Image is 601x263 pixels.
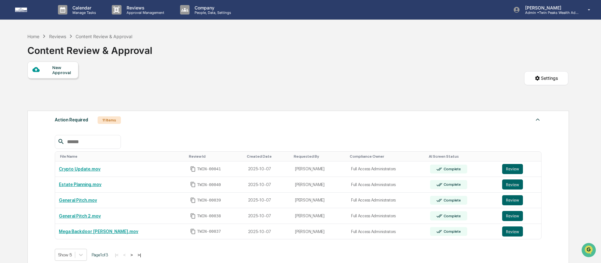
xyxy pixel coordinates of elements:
[502,164,523,174] button: Review
[6,92,11,97] div: 🔎
[190,182,196,187] span: Copy Id
[52,65,73,75] div: New Approval
[442,198,461,202] div: Complete
[244,193,292,208] td: 2025-10-07
[524,71,568,85] button: Settings
[503,154,539,159] div: Toggle SortBy
[197,229,221,234] span: TWIN-00037
[581,242,598,259] iframe: Open customer support
[190,10,234,15] p: People, Data, Settings
[59,198,97,203] a: General Pitch.mov
[27,40,152,56] div: Content Review & Approval
[294,154,345,159] div: Toggle SortBy
[189,154,242,159] div: Toggle SortBy
[442,214,461,218] div: Complete
[13,79,41,86] span: Preclearance
[4,89,42,100] a: 🔎Data Lookup
[44,107,76,112] a: Powered byPylon
[502,179,523,190] button: Review
[92,252,108,257] span: Page 1 of 3
[190,166,196,172] span: Copy Id
[122,5,167,10] p: Reviews
[46,80,51,85] div: 🗄️
[27,34,39,39] div: Home
[59,213,101,219] a: General Pitch 2.mov
[43,77,81,88] a: 🗄️Attestations
[190,197,196,203] span: Copy Id
[122,10,167,15] p: Approval Management
[291,224,347,239] td: [PERSON_NAME]
[190,229,196,234] span: Copy Id
[534,116,541,123] img: caret
[59,229,138,234] a: Mega Backdoor [PERSON_NAME].mov
[502,164,537,174] a: Review
[347,177,426,193] td: Full Access Administrators
[347,208,426,224] td: Full Access Administrators
[113,252,120,258] button: |<
[502,211,537,221] a: Review
[347,193,426,208] td: Full Access Administrators
[98,116,121,124] div: 11 Items
[59,182,101,187] a: Estate Planning.mov
[520,5,579,10] p: [PERSON_NAME]
[76,34,132,39] div: Content Review & Approval
[520,10,579,15] p: Admin • Twin Peaks Wealth Advisors
[60,154,184,159] div: Toggle SortBy
[244,224,292,239] td: 2025-10-07
[291,177,347,193] td: [PERSON_NAME]
[247,154,289,159] div: Toggle SortBy
[502,226,537,237] a: Review
[442,229,461,234] div: Complete
[429,154,496,159] div: Toggle SortBy
[55,116,88,124] div: Action Required
[442,182,461,187] div: Complete
[347,224,426,239] td: Full Access Administrators
[291,193,347,208] td: [PERSON_NAME]
[49,34,66,39] div: Reviews
[190,5,234,10] p: Company
[67,5,99,10] p: Calendar
[15,8,45,12] img: logo
[502,211,523,221] button: Review
[244,161,292,177] td: 2025-10-07
[136,252,143,258] button: >|
[59,167,100,172] a: Crypto Update.mov
[244,208,292,224] td: 2025-10-07
[291,161,347,177] td: [PERSON_NAME]
[121,252,128,258] button: <
[13,91,40,98] span: Data Lookup
[197,213,221,219] span: TWIN-00038
[6,48,18,60] img: 1746055101610-c473b297-6a78-478c-a979-82029cc54cd1
[190,213,196,219] span: Copy Id
[442,167,461,171] div: Complete
[52,79,78,86] span: Attestations
[6,13,115,23] p: How can we help?
[197,198,221,203] span: TWIN-00039
[4,77,43,88] a: 🖐️Preclearance
[67,10,99,15] p: Manage Tasks
[347,161,426,177] td: Full Access Administrators
[6,80,11,85] div: 🖐️
[21,48,103,55] div: Start new chat
[197,167,221,172] span: TWIN-00041
[107,50,115,58] button: Start new chat
[502,226,523,237] button: Review
[502,195,523,205] button: Review
[502,195,537,205] a: Review
[291,208,347,224] td: [PERSON_NAME]
[350,154,424,159] div: Toggle SortBy
[197,182,221,187] span: TWIN-00040
[128,252,135,258] button: >
[63,107,76,112] span: Pylon
[502,179,537,190] a: Review
[21,55,80,60] div: We're available if you need us!
[244,177,292,193] td: 2025-10-07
